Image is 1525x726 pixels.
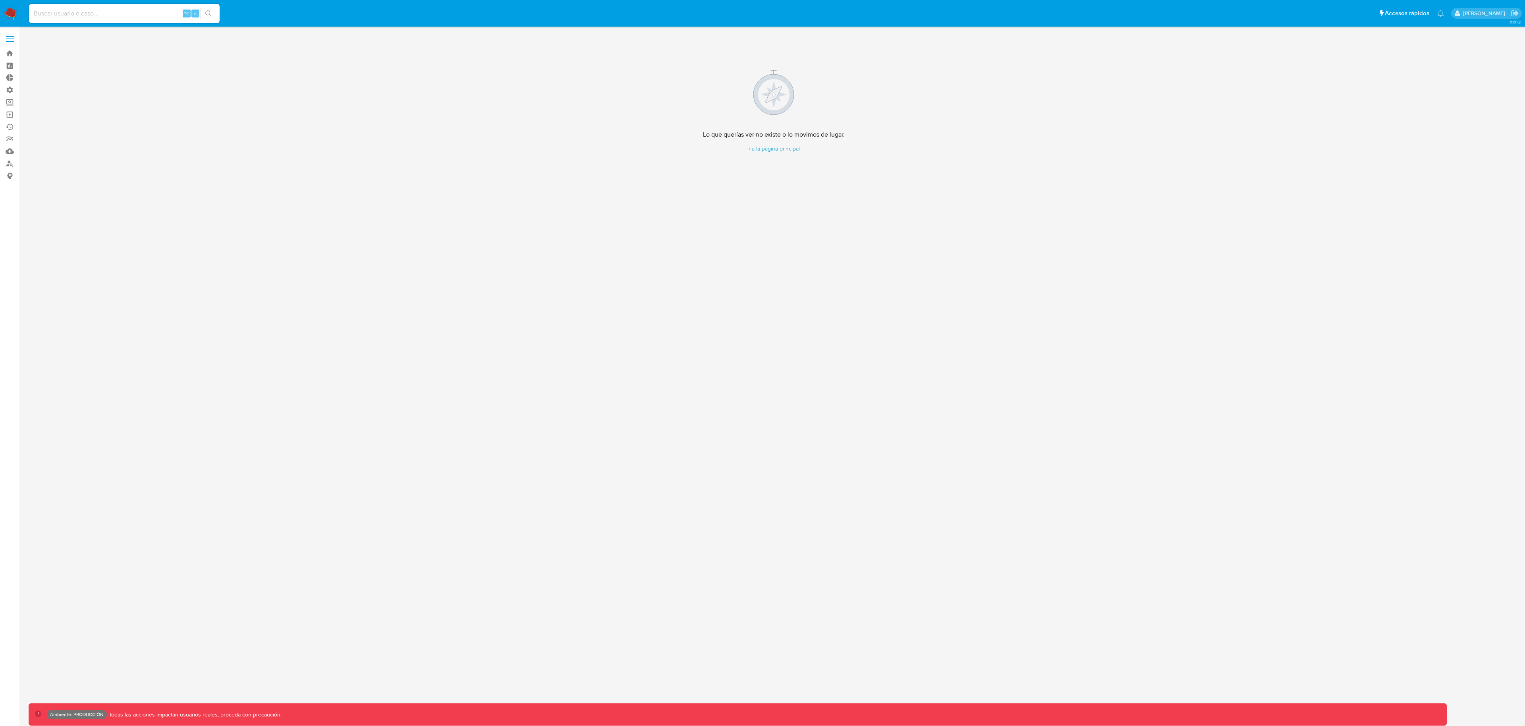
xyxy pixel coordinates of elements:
[703,131,845,139] h4: Lo que querías ver no existe o lo movimos de lugar.
[183,10,189,17] span: ⌥
[194,10,197,17] span: s
[50,713,104,716] p: Ambiente: PRODUCCIÓN
[1463,10,1508,17] p: leandrojossue.ramirez@mercadolibre.com.co
[29,8,220,19] input: Buscar usuario o caso...
[703,145,845,153] a: Ir a la página principal
[1385,9,1429,17] span: Accesos rápidos
[200,8,216,19] button: search-icon
[1511,9,1519,17] a: Salir
[107,711,282,718] p: Todas las acciones impactan usuarios reales, proceda con precaución.
[1437,10,1444,17] a: Notificaciones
